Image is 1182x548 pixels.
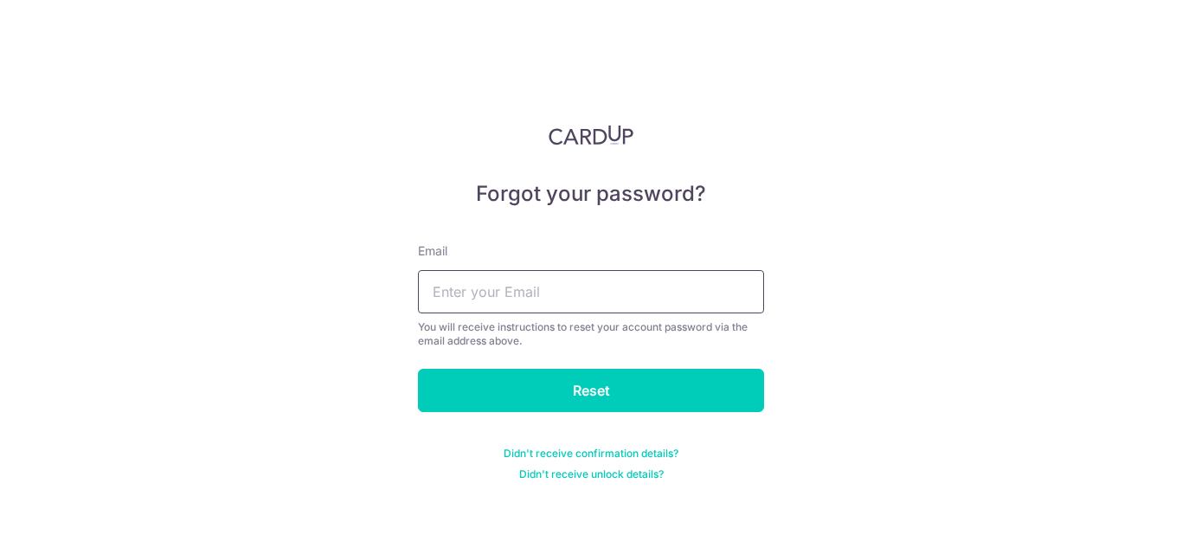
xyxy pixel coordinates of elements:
[549,125,633,145] img: CardUp Logo
[418,369,764,412] input: Reset
[418,242,447,260] label: Email
[519,467,664,481] a: Didn't receive unlock details?
[418,270,764,313] input: Enter your Email
[418,180,764,208] h5: Forgot your password?
[418,320,764,348] div: You will receive instructions to reset your account password via the email address above.
[504,447,678,461] a: Didn't receive confirmation details?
